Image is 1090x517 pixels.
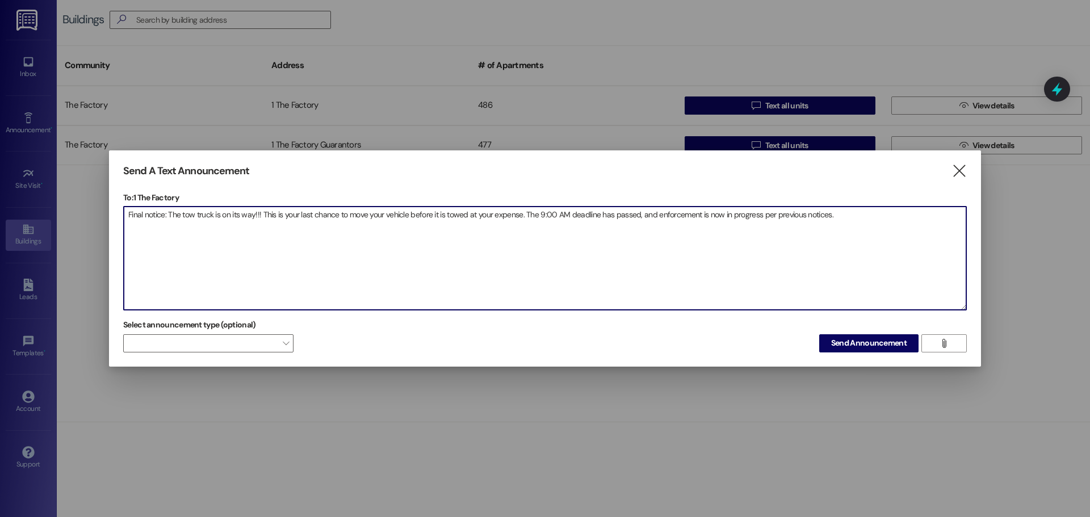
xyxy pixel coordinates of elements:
[123,192,967,203] p: To: 1 The Factory
[951,165,967,177] i: 
[123,165,249,178] h3: Send A Text Announcement
[123,206,967,310] div: Final notice: The tow truck is on its way!!! This is your last chance to move your vehicle before...
[831,337,907,349] span: Send Announcement
[819,334,919,352] button: Send Announcement
[124,207,966,310] textarea: Final notice: The tow truck is on its way!!! This is your last chance to move your vehicle before...
[123,316,256,334] label: Select announcement type (optional)
[940,339,948,348] i: 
